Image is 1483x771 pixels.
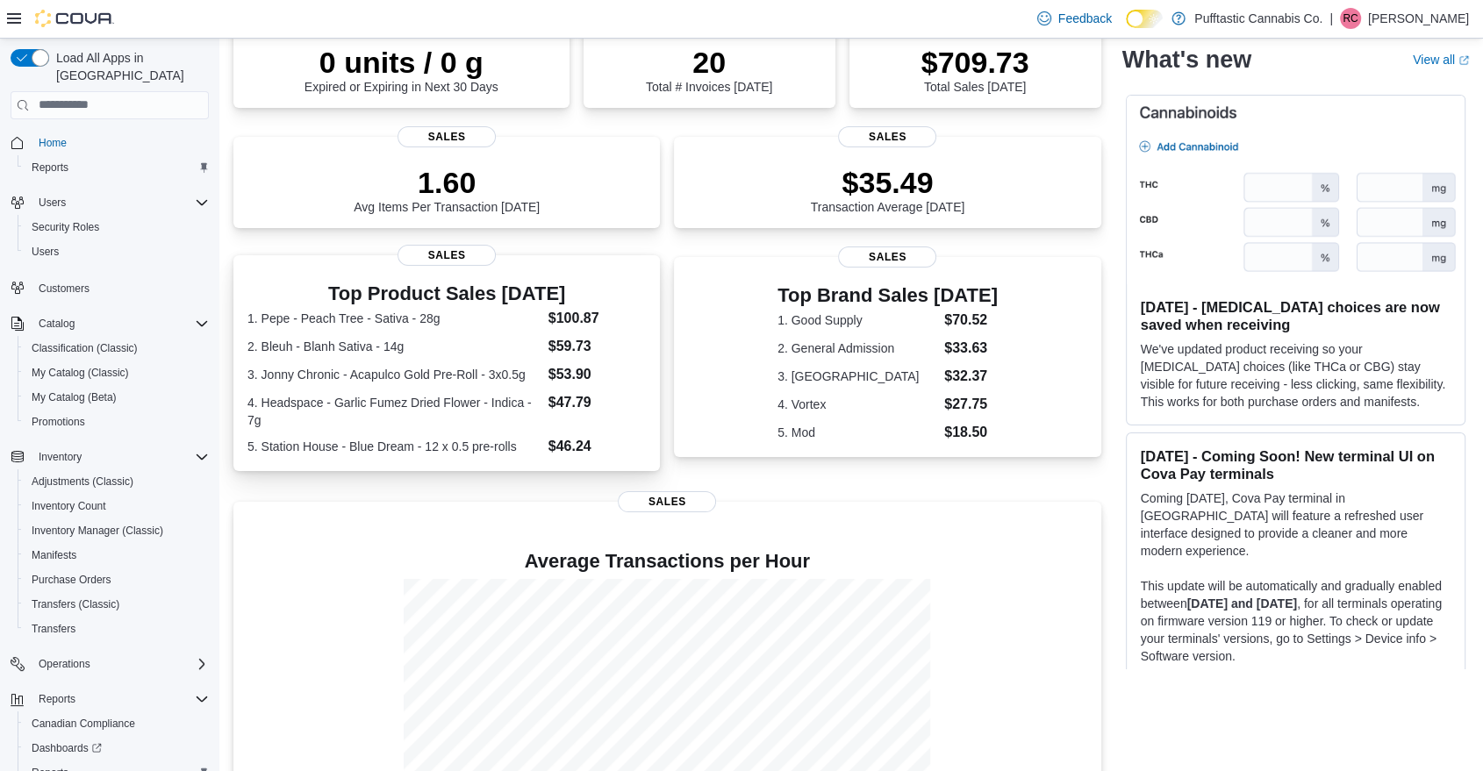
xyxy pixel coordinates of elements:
[944,394,998,415] dd: $27.75
[1141,447,1451,482] h3: [DATE] - Coming Soon! New terminal UI on Cova Pay terminals
[1126,28,1127,29] span: Dark Mode
[18,336,216,361] button: Classification (Classic)
[25,594,209,615] span: Transfers (Classic)
[921,45,1029,94] div: Total Sales [DATE]
[1030,1,1119,36] a: Feedback
[32,415,85,429] span: Promotions
[354,165,540,214] div: Avg Items Per Transaction [DATE]
[247,283,646,304] h3: Top Product Sales [DATE]
[548,336,647,357] dd: $59.73
[32,366,129,380] span: My Catalog (Classic)
[25,338,145,359] a: Classification (Classic)
[32,192,73,213] button: Users
[354,165,540,200] p: 1.60
[39,282,90,296] span: Customers
[25,241,66,262] a: Users
[32,446,209,468] span: Inventory
[18,385,216,410] button: My Catalog (Beta)
[777,311,937,329] dt: 1. Good Supply
[18,494,216,518] button: Inventory Count
[25,496,209,517] span: Inventory Count
[1141,577,1451,665] p: This update will be automatically and gradually enabled between , for all terminals operating on ...
[548,436,647,457] dd: $46.24
[32,548,76,562] span: Manifests
[4,130,216,155] button: Home
[247,310,541,327] dt: 1. Pepe - Peach Tree - Sativa - 28g
[32,390,117,404] span: My Catalog (Beta)
[1126,10,1163,28] input: Dark Mode
[811,165,965,200] p: $35.49
[25,471,140,492] a: Adjustments (Classic)
[777,368,937,385] dt: 3. [GEOGRAPHIC_DATA]
[32,161,68,175] span: Reports
[1340,8,1361,29] div: Ravi Chauhan
[838,126,936,147] span: Sales
[4,190,216,215] button: Users
[18,361,216,385] button: My Catalog (Classic)
[25,520,209,541] span: Inventory Manager (Classic)
[25,618,82,639] a: Transfers
[32,499,106,513] span: Inventory Count
[4,652,216,676] button: Operations
[18,215,216,239] button: Security Roles
[32,573,111,587] span: Purchase Orders
[32,446,89,468] button: Inventory
[25,387,209,408] span: My Catalog (Beta)
[25,618,209,639] span: Transfers
[777,285,998,306] h3: Top Brand Sales [DATE]
[25,362,209,383] span: My Catalog (Classic)
[1141,340,1451,410] p: We've updated product receiving so your [MEDICAL_DATA] choices (like THCa or CBG) stay visible fo...
[32,689,82,710] button: Reports
[32,717,135,731] span: Canadian Compliance
[944,310,998,331] dd: $70.52
[25,217,209,238] span: Security Roles
[944,338,998,359] dd: $33.63
[646,45,772,94] div: Total # Invoices [DATE]
[25,387,124,408] a: My Catalog (Beta)
[1141,298,1451,333] h3: [DATE] - [MEDICAL_DATA] choices are now saved when receiving
[32,597,119,611] span: Transfers (Classic)
[25,738,109,759] a: Dashboards
[4,275,216,300] button: Customers
[18,155,216,180] button: Reports
[32,245,59,259] span: Users
[1413,53,1469,67] a: View allExternal link
[247,366,541,383] dt: 3. Jonny Chronic - Acapulco Gold Pre-Roll - 3x0.5g
[25,411,209,432] span: Promotions
[838,246,936,268] span: Sales
[777,396,937,413] dt: 4. Vortex
[39,196,66,210] span: Users
[25,520,170,541] a: Inventory Manager (Classic)
[1187,596,1297,610] strong: [DATE] and [DATE]
[32,524,163,538] span: Inventory Manager (Classic)
[304,45,498,80] p: 0 units / 0 g
[18,568,216,592] button: Purchase Orders
[32,132,209,153] span: Home
[548,308,647,329] dd: $100.87
[32,653,209,675] span: Operations
[811,165,965,214] div: Transaction Average [DATE]
[32,313,209,334] span: Catalog
[49,49,209,84] span: Load All Apps in [GEOGRAPHIC_DATA]
[646,45,772,80] p: 20
[32,278,97,299] a: Customers
[25,471,209,492] span: Adjustments (Classic)
[25,545,209,566] span: Manifests
[18,410,216,434] button: Promotions
[777,339,937,357] dt: 2. General Admission
[398,245,496,266] span: Sales
[18,592,216,617] button: Transfers (Classic)
[25,217,106,238] a: Security Roles
[32,622,75,636] span: Transfers
[921,45,1029,80] p: $709.73
[618,491,716,512] span: Sales
[25,569,209,590] span: Purchase Orders
[32,653,97,675] button: Operations
[39,136,67,150] span: Home
[25,157,75,178] a: Reports
[32,341,138,355] span: Classification (Classic)
[1122,46,1251,74] h2: What's new
[548,392,647,413] dd: $47.79
[32,475,133,489] span: Adjustments (Classic)
[1368,8,1469,29] p: [PERSON_NAME]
